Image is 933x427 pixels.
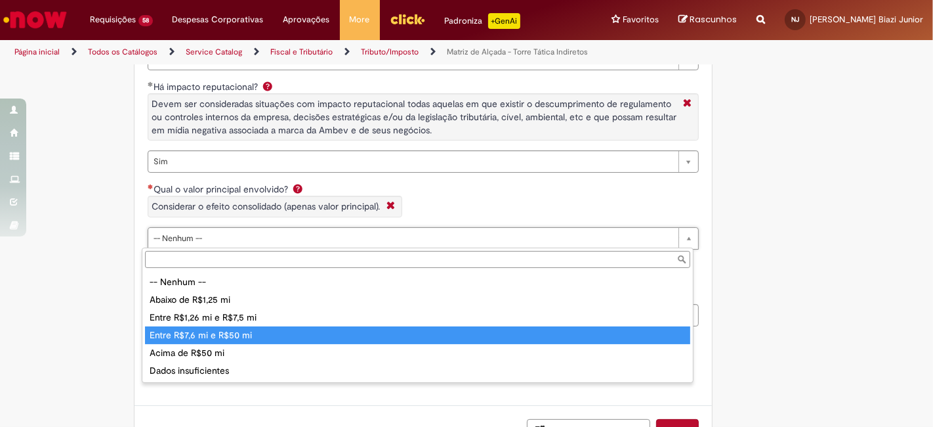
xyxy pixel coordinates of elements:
[142,271,693,382] ul: Qual o valor principal envolvido?
[145,326,690,344] div: Entre R$7,6 mi e R$50 mi
[145,291,690,309] div: Abaixo de R$1,25 mi
[145,362,690,380] div: Dados insuficientes
[145,344,690,362] div: Acima de R$50 mi
[145,309,690,326] div: Entre R$1,26 mi e R$7,5 mi
[145,273,690,291] div: -- Nenhum --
